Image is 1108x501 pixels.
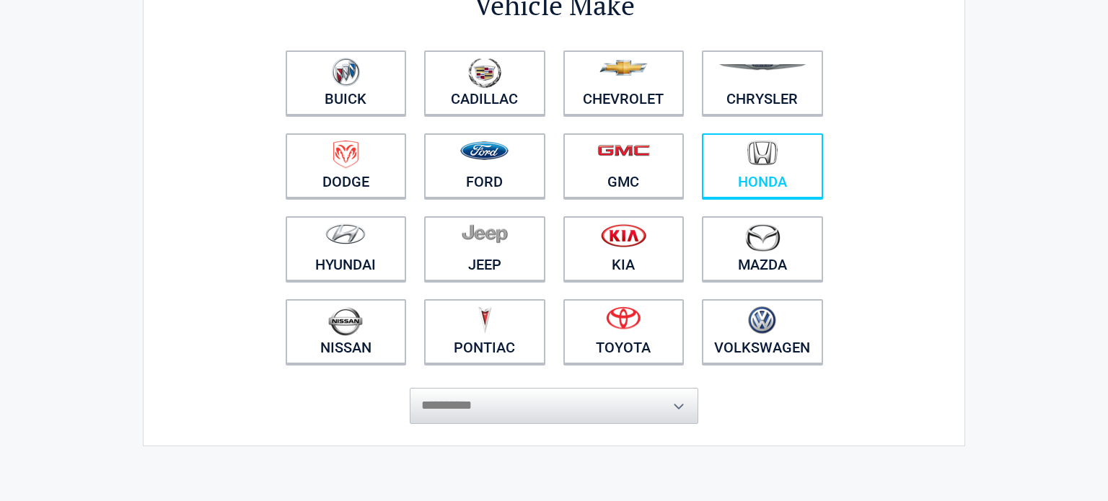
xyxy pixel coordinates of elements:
img: pontiac [478,306,492,334]
img: chevrolet [599,60,648,76]
a: Toyota [563,299,685,364]
a: Buick [286,50,407,115]
img: mazda [744,223,781,252]
img: gmc [597,144,650,156]
img: cadillac [468,58,501,88]
img: hyundai [325,223,366,244]
img: nissan [328,306,363,336]
img: buick [332,58,360,87]
a: GMC [563,133,685,198]
img: honda [747,141,778,166]
a: Chrysler [702,50,823,115]
img: kia [601,223,646,247]
img: ford [460,141,509,160]
img: toyota [606,306,641,329]
a: Ford [424,133,545,198]
a: Volkswagen [702,299,823,364]
a: Dodge [286,133,407,198]
a: Mazda [702,216,823,281]
a: Hyundai [286,216,407,281]
img: volkswagen [748,306,776,334]
a: Cadillac [424,50,545,115]
a: Pontiac [424,299,545,364]
img: chrysler [718,64,806,71]
a: Kia [563,216,685,281]
img: jeep [462,223,508,244]
a: Nissan [286,299,407,364]
a: Honda [702,133,823,198]
img: dodge [333,141,359,169]
a: Jeep [424,216,545,281]
a: Chevrolet [563,50,685,115]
